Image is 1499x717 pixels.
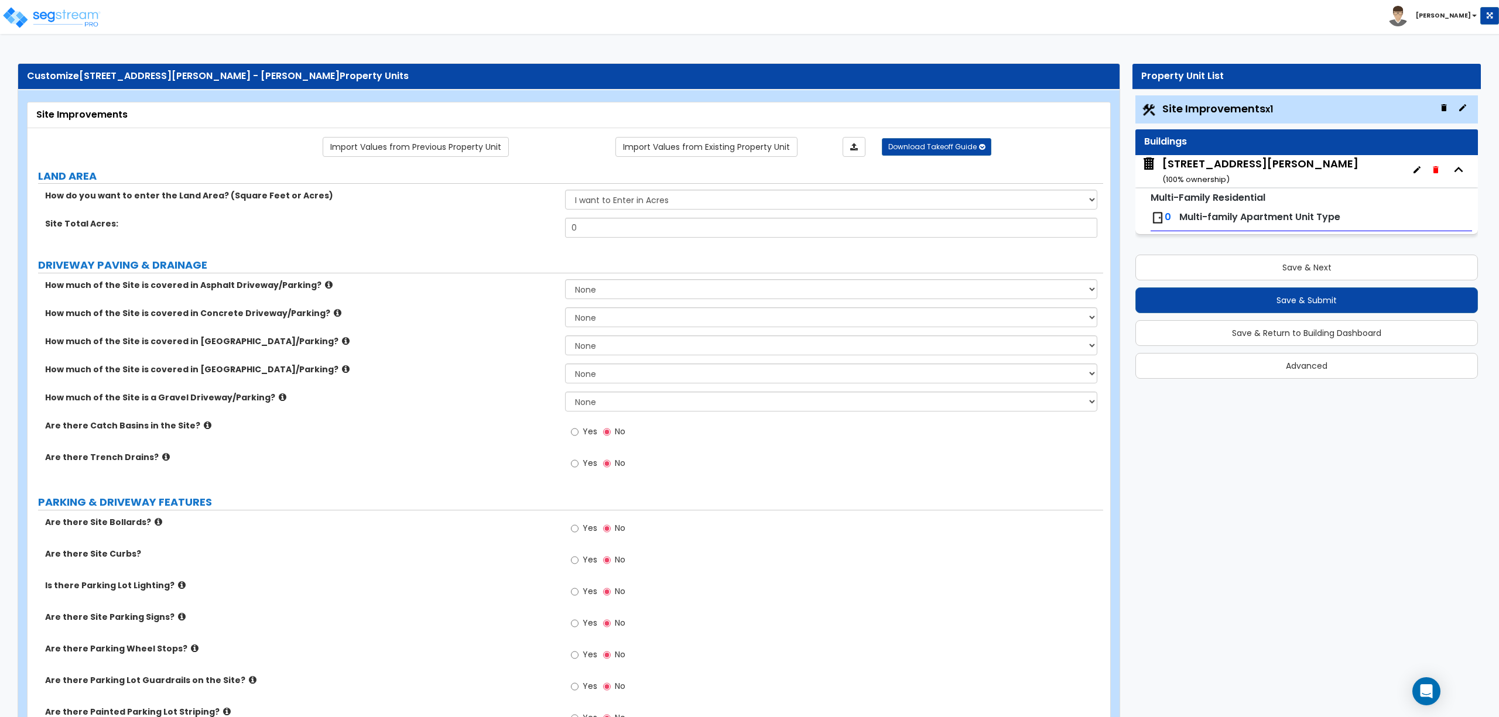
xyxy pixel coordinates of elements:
img: logo_pro_r.png [2,6,101,29]
label: DRIVEWAY PAVING & DRAINAGE [38,258,1103,273]
label: Is there Parking Lot Lighting? [45,579,556,591]
i: click for more info! [279,393,286,402]
i: click for more info! [155,517,162,526]
input: Yes [571,649,579,661]
span: Yes [583,617,597,629]
input: Yes [571,522,579,535]
div: Buildings [1144,135,1469,149]
label: Are there Parking Lot Guardrails on the Site? [45,674,556,686]
a: Import the dynamic attributes value through Excel sheet [843,137,865,157]
small: ( 100 % ownership) [1162,174,1230,185]
small: Multi-Family Residential [1151,191,1265,204]
i: click for more info! [249,675,256,684]
span: Yes [583,457,597,469]
label: LAND AREA [38,169,1103,184]
label: How much of the Site is covered in Asphalt Driveway/Parking? [45,279,556,291]
span: No [615,554,625,565]
label: How do you want to enter the Land Area? (Square Feet or Acres) [45,190,556,201]
a: Import the dynamic attribute values from previous properties. [323,137,509,157]
span: Yes [583,522,597,534]
label: How much of the Site is a Gravel Driveway/Parking? [45,392,556,403]
input: No [603,680,611,693]
label: Are there Site Curbs? [45,548,556,560]
span: 2275 Storm Meadows Dr, Unit 45 [1141,156,1358,186]
i: click for more info! [342,337,350,345]
img: avatar.png [1388,6,1408,26]
button: Download Takeoff Guide [882,138,991,156]
i: click for more info! [191,644,199,653]
div: Site Improvements [36,108,1101,122]
div: Property Unit List [1141,70,1472,83]
input: No [603,649,611,661]
label: How much of the Site is covered in [GEOGRAPHIC_DATA]/Parking? [45,363,556,375]
a: Import the dynamic attribute values from existing properties. [615,137,798,157]
span: Download Takeoff Guide [888,142,977,152]
input: No [603,426,611,438]
small: x1 [1265,103,1273,115]
b: [PERSON_NAME] [1416,11,1471,20]
span: No [615,617,625,629]
span: No [615,426,625,437]
input: Yes [571,617,579,630]
i: click for more info! [334,308,341,317]
button: Save & Submit [1135,287,1478,313]
span: [STREET_ADDRESS][PERSON_NAME] - [PERSON_NAME] [79,69,340,83]
span: Site Improvements [1162,101,1273,116]
span: No [615,649,625,660]
span: No [615,680,625,692]
label: Site Total Acres: [45,218,556,229]
input: Yes [571,426,579,438]
span: Multi-family Apartment Unit Type [1179,210,1340,224]
input: Yes [571,554,579,567]
label: How much of the Site is covered in [GEOGRAPHIC_DATA]/Parking? [45,335,556,347]
input: No [603,522,611,535]
i: click for more info! [204,421,211,430]
label: Are there Catch Basins in the Site? [45,420,556,431]
label: Are there Site Bollards? [45,516,556,528]
i: click for more info! [325,280,333,289]
img: door.png [1151,211,1165,225]
div: Open Intercom Messenger [1412,677,1440,705]
input: Yes [571,585,579,598]
span: Yes [583,649,597,660]
input: No [603,554,611,567]
span: Yes [583,426,597,437]
input: No [603,585,611,598]
button: Save & Next [1135,255,1478,280]
button: Save & Return to Building Dashboard [1135,320,1478,346]
span: 0 [1165,210,1171,224]
span: Yes [583,585,597,597]
label: Are there Parking Wheel Stops? [45,643,556,654]
i: click for more info! [162,452,170,461]
label: Are there Trench Drains? [45,451,556,463]
img: Construction.png [1141,102,1156,118]
input: No [603,617,611,630]
label: Are there Site Parking Signs? [45,611,556,623]
span: Yes [583,680,597,692]
button: Advanced [1135,353,1478,379]
i: click for more info! [342,365,350,373]
span: No [615,585,625,597]
div: Customize Property Units [27,70,1111,83]
i: click for more info! [178,612,186,621]
img: building.svg [1141,156,1156,171]
input: Yes [571,680,579,693]
div: [STREET_ADDRESS][PERSON_NAME] [1162,156,1358,186]
label: How much of the Site is covered in Concrete Driveway/Parking? [45,307,556,319]
i: click for more info! [178,581,186,589]
i: click for more info! [223,707,231,716]
span: Yes [583,554,597,565]
input: No [603,457,611,470]
span: No [615,522,625,534]
span: No [615,457,625,469]
label: PARKING & DRIVEWAY FEATURES [38,495,1103,510]
input: Yes [571,457,579,470]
